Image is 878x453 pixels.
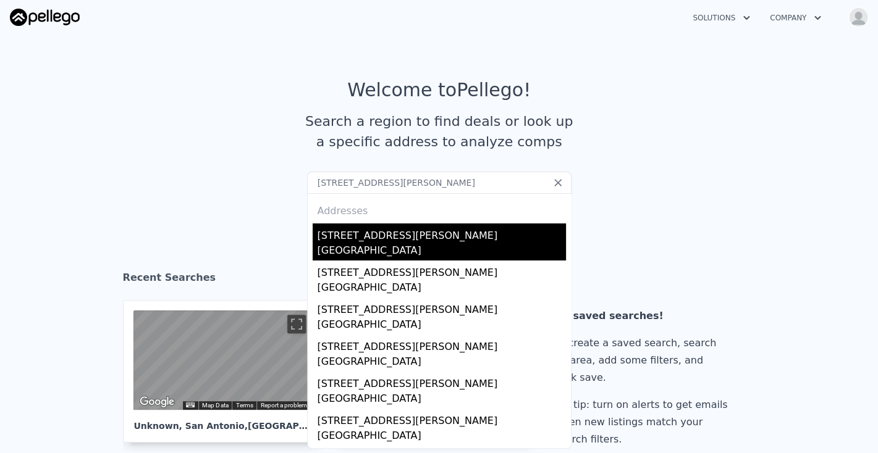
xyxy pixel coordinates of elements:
[318,317,566,335] div: [GEOGRAPHIC_DATA]
[137,394,177,410] a: Open this area in Google Maps (opens a new window)
[318,372,566,391] div: [STREET_ADDRESS][PERSON_NAME]
[848,7,868,27] img: avatar
[260,402,306,409] a: Report a problem
[133,310,310,410] div: Street View
[318,297,566,317] div: [STREET_ADDRESS][PERSON_NAME]
[318,243,566,260] div: [GEOGRAPHIC_DATA]
[318,391,566,409] div: [GEOGRAPHIC_DATA]
[318,409,566,428] div: [STREET_ADDRESS][PERSON_NAME]
[245,421,382,431] span: , [GEOGRAPHIC_DATA] 78207
[347,79,531,101] div: Welcome to Pellego !
[301,111,578,152] div: Search a region to find deals or look up a specific address to analyze comps
[318,335,566,354] div: [STREET_ADDRESS][PERSON_NAME]
[235,402,253,409] a: Terms (opens in new tab)
[186,402,195,407] button: Keyboard shortcuts
[318,428,566,446] div: [GEOGRAPHIC_DATA]
[760,7,831,29] button: Company
[137,394,177,410] img: Google
[683,7,760,29] button: Solutions
[202,401,228,410] button: Map Data
[313,194,566,223] div: Addresses
[133,410,310,432] div: Unknown , San Antonio
[318,280,566,297] div: [GEOGRAPHIC_DATA]
[318,260,566,280] div: [STREET_ADDRESS][PERSON_NAME]
[318,354,566,372] div: [GEOGRAPHIC_DATA]
[318,223,566,243] div: [STREET_ADDRESS][PERSON_NAME]
[307,172,572,194] input: Search an address or region...
[133,310,310,410] div: Map
[287,315,306,333] button: Toggle fullscreen view
[554,335,732,386] div: To create a saved search, search an area, add some filters, and click save.
[123,260,756,300] div: Recent Searches
[123,300,331,443] a: Map Unknown, San Antonio,[GEOGRAPHIC_DATA] 78207
[554,396,732,448] div: Pro tip: turn on alerts to get emails when new listings match your search filters.
[554,307,732,325] div: No saved searches!
[10,9,80,26] img: Pellego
